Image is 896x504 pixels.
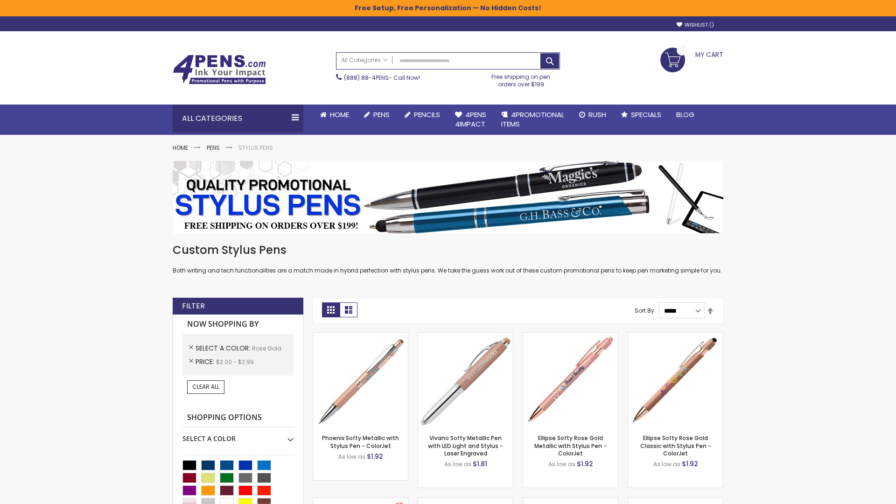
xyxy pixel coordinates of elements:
[313,105,357,125] a: Home
[577,459,593,469] span: $1.92
[572,105,614,125] a: Rush
[341,56,388,64] span: All Categories
[173,55,266,84] img: 4Pens Custom Pens and Promotional Products
[631,110,661,119] span: Specials
[640,434,711,457] a: Ellipse Softy Rose Gold Classic with Stylus Pen - ColorJet
[192,383,219,391] span: Clear All
[357,105,397,125] a: Pens
[501,110,564,129] span: 4PROMOTIONAL ITEMS
[669,105,702,125] a: Blog
[182,315,294,334] strong: Now Shopping by
[313,332,408,340] a: Phoenix Softy Metallic with Stylus Pen - ColorJet-Rose gold
[252,344,281,352] span: Rose Gold
[473,459,487,469] span: $1.81
[448,105,494,135] a: 4Pens4impact
[322,434,399,449] a: Phoenix Softy Metallic with Stylus Pen - ColorJet
[344,74,389,82] a: (888) 88-4PENS
[523,333,618,427] img: Ellipse Softy Rose Gold Metallic with Stylus Pen - ColorJet-Rose Gold
[548,460,575,468] span: As low as
[444,460,471,468] span: As low as
[418,332,513,340] a: Vivano Softy Metallic Pen with LED Light and Stylus - Laser Engraved-Rose Gold
[207,144,220,152] a: Pens
[196,343,252,353] span: Select A Color
[455,110,486,129] span: 4Pens 4impact
[344,74,420,82] span: - Call Now!
[614,105,669,125] a: Specials
[173,161,723,233] img: Stylus Pens
[628,332,723,340] a: Ellipse Softy Rose Gold Classic with Stylus Pen - ColorJet-Rose Gold
[482,70,560,88] div: Free shipping on pen orders over $199
[653,460,680,468] span: As low as
[523,332,618,340] a: Ellipse Softy Rose Gold Metallic with Stylus Pen - ColorJet-Rose Gold
[428,434,503,457] a: Vivano Softy Metallic Pen with LED Light and Stylus - Laser Engraved
[534,434,607,457] a: Ellipse Softy Rose Gold Metallic with Stylus Pen - ColorJet
[414,110,440,119] span: Pencils
[173,105,303,133] div: All Categories
[173,243,723,258] h1: Custom Stylus Pens
[367,452,383,461] span: $1.92
[330,110,349,119] span: Home
[336,53,392,68] a: All Categories
[635,307,654,315] label: Sort By
[494,105,572,135] a: 4PROMOTIONALITEMS
[216,358,254,366] span: $2.00 - $2.99
[373,110,390,119] span: Pens
[173,243,723,275] div: Both writing and tech functionalities are a match made in hybrid perfection with stylus pens. We ...
[182,408,294,428] strong: Shopping Options
[418,333,513,427] img: Vivano Softy Metallic Pen with LED Light and Stylus - Laser Engraved-Rose Gold
[187,380,224,393] a: Clear All
[238,144,273,152] strong: Stylus Pens
[682,459,698,469] span: $1.92
[397,105,448,125] a: Pencils
[677,21,714,28] a: Wishlist
[196,357,216,366] span: Price
[588,110,606,119] span: Rush
[338,453,365,461] span: As low as
[313,333,408,427] img: Phoenix Softy Metallic with Stylus Pen - ColorJet-Rose gold
[173,144,188,152] a: Home
[322,302,340,317] strong: Grid
[676,110,694,119] span: Blog
[628,333,723,427] img: Ellipse Softy Rose Gold Classic with Stylus Pen - ColorJet-Rose Gold
[182,301,205,311] strong: Filter
[182,427,294,443] div: Select A Color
